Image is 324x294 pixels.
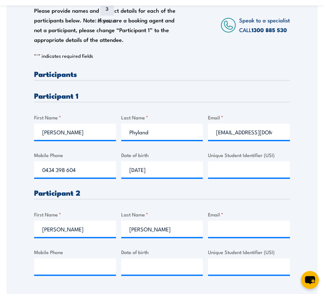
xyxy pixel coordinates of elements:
[252,26,287,34] a: 1300 885 530
[34,92,290,99] h3: Participant 1
[301,271,319,289] button: chat-button
[121,151,203,159] label: Date of birth
[100,2,114,16] span: 3
[34,189,290,196] h3: Participant 2
[208,114,290,121] label: Email
[208,248,290,256] label: Unique Student Identifier (USI)
[34,53,290,59] p: " " indicates required fields
[34,211,116,218] label: First Name
[239,16,290,34] span: Speak to a specialist CALL
[208,151,290,159] label: Unique Student Identifier (USI)
[121,211,203,218] label: Last Name
[97,18,116,24] span: Payment
[34,151,116,159] label: Mobile Phone
[121,248,203,256] label: Date of birth
[121,114,203,121] label: Last Name
[208,211,290,218] label: Email
[34,70,290,78] h3: Participants
[34,248,116,256] label: Mobile Phone
[34,114,116,121] label: First Name
[34,6,182,44] div: Please provide names and contact details for each of the participants below. Note: If you are a b...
